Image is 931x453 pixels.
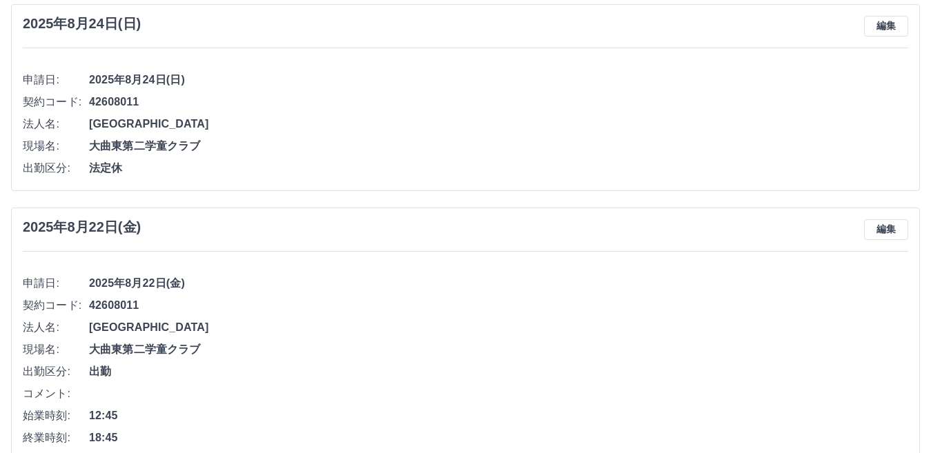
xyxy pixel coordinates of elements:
[89,319,908,336] span: [GEOGRAPHIC_DATA]
[89,160,908,177] span: 法定休
[864,16,908,37] button: 編集
[89,94,908,110] span: 42608011
[23,275,89,292] span: 申請日:
[23,219,141,235] h3: 2025年8月22日(金)
[23,385,89,402] span: コメント:
[23,116,89,132] span: 法人名:
[23,16,141,32] h3: 2025年8月24日(日)
[89,138,908,154] span: 大曲東第二学童クラブ
[23,160,89,177] span: 出勤区分:
[23,341,89,358] span: 現場名:
[864,219,908,240] button: 編集
[23,430,89,446] span: 終業時刻:
[89,72,908,88] span: 2025年8月24日(日)
[89,407,908,424] span: 12:45
[89,341,908,358] span: 大曲東第二学童クラブ
[89,363,908,380] span: 出勤
[89,430,908,446] span: 18:45
[89,275,908,292] span: 2025年8月22日(金)
[89,297,908,314] span: 42608011
[23,72,89,88] span: 申請日:
[23,297,89,314] span: 契約コード:
[23,319,89,336] span: 法人名:
[23,94,89,110] span: 契約コード:
[89,116,908,132] span: [GEOGRAPHIC_DATA]
[23,363,89,380] span: 出勤区分:
[23,138,89,154] span: 現場名:
[23,407,89,424] span: 始業時刻:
